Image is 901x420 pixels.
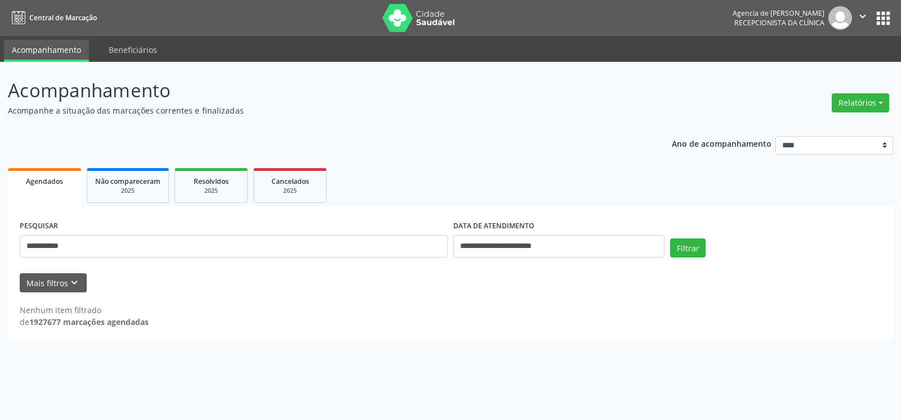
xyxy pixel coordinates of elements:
span: Não compareceram [95,177,160,186]
a: Beneficiários [101,40,165,60]
img: img [828,6,852,30]
button: Filtrar [670,238,706,258]
span: Central de Marcação [29,13,97,22]
strong: 1927677 marcações agendadas [29,317,149,327]
p: Acompanhamento [8,76,627,105]
i: keyboard_arrow_down [68,277,81,289]
a: Central de Marcação [8,8,97,27]
div: Nenhum item filtrado [20,304,149,316]
div: Agencia de [PERSON_NAME] [733,8,824,18]
i:  [857,10,869,22]
span: Recepcionista da clínica [734,18,824,28]
button: Relatórios [832,93,889,112]
span: Cancelados [271,177,309,186]
div: 2025 [183,187,239,195]
label: PESQUISAR [20,218,58,235]
div: 2025 [95,187,160,195]
label: DATA DE ATENDIMENTO [453,218,534,235]
a: Acompanhamento [4,40,89,62]
span: Agendados [26,177,63,186]
span: Resolvidos [194,177,229,186]
div: 2025 [262,187,318,195]
div: de [20,316,149,328]
button: apps [873,8,893,28]
button: Mais filtroskeyboard_arrow_down [20,273,87,293]
p: Ano de acompanhamento [672,136,771,150]
p: Acompanhe a situação das marcações correntes e finalizadas [8,105,627,116]
button:  [852,6,873,30]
